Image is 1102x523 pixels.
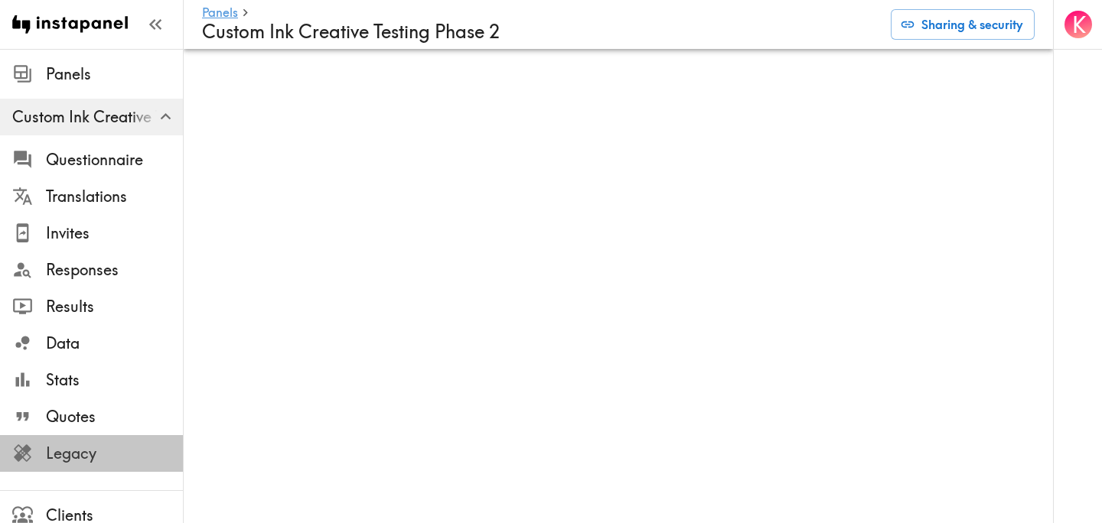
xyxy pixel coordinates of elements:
button: K [1063,9,1094,40]
span: Results [46,296,183,317]
span: Custom Ink Creative Testing Phase 2 [12,106,183,128]
span: Legacy [46,443,183,464]
span: Panels [46,63,183,85]
a: Panels [202,6,238,21]
span: Stats [46,369,183,391]
span: Data [46,333,183,354]
span: Invites [46,223,183,244]
h4: Custom Ink Creative Testing Phase 2 [202,21,879,43]
span: Translations [46,186,183,207]
span: K [1072,11,1086,38]
button: Sharing & security [891,9,1035,40]
span: Questionnaire [46,149,183,171]
span: Quotes [46,406,183,427]
span: Responses [46,259,183,281]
